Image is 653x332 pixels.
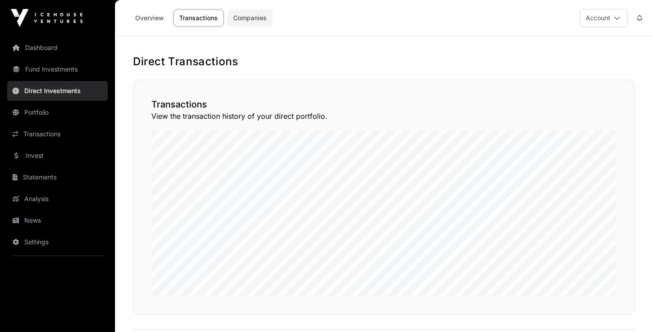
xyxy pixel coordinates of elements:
[173,9,224,27] a: Transactions
[7,81,108,101] a: Direct Investments
[7,38,108,58] a: Dashboard
[11,9,83,27] img: Icehouse Ventures Logo
[7,59,108,79] a: Fund Investments
[133,54,635,69] h1: Direct Transactions
[151,98,617,111] h2: Transactions
[151,111,617,121] p: View the transaction history of your direct portfolio.
[129,9,170,27] a: Overview
[7,124,108,144] a: Transactions
[7,189,108,209] a: Analysis
[7,232,108,252] a: Settings
[580,9,628,27] button: Account
[7,146,108,166] a: Invest
[7,211,108,230] a: News
[7,167,108,187] a: Statements
[7,103,108,122] a: Portfolio
[608,289,653,332] iframe: Chat Widget
[227,9,273,27] a: Companies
